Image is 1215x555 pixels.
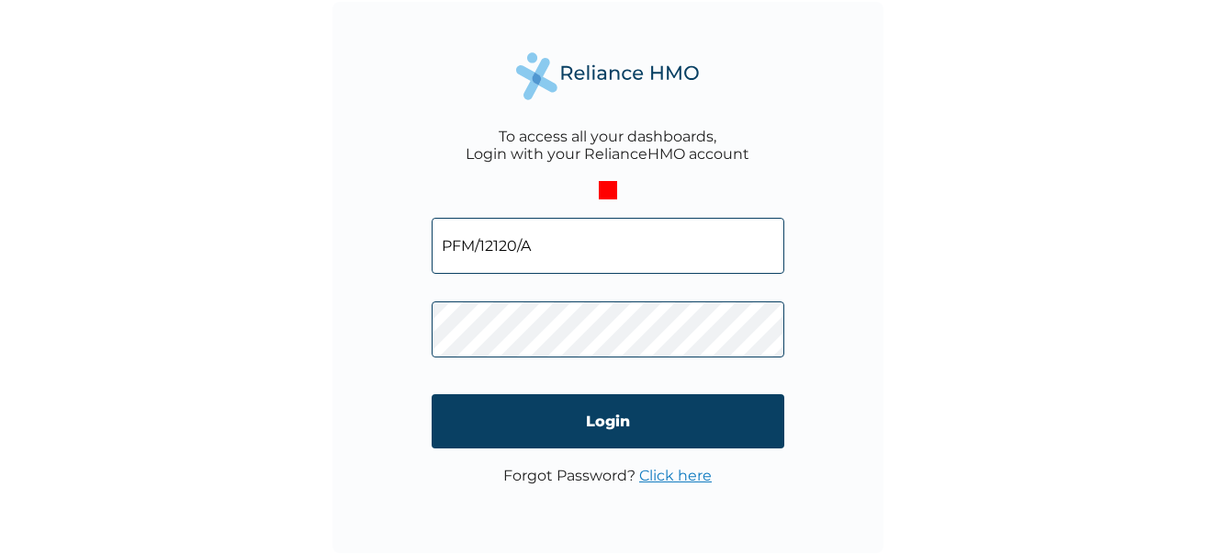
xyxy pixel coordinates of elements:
[466,128,749,163] div: To access all your dashboards, Login with your RelianceHMO account
[503,467,712,484] p: Forgot Password?
[639,467,712,484] a: Click here
[432,218,784,274] input: Email address or HMO ID
[432,394,784,448] input: Login
[516,52,700,99] img: Reliance Health's Logo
